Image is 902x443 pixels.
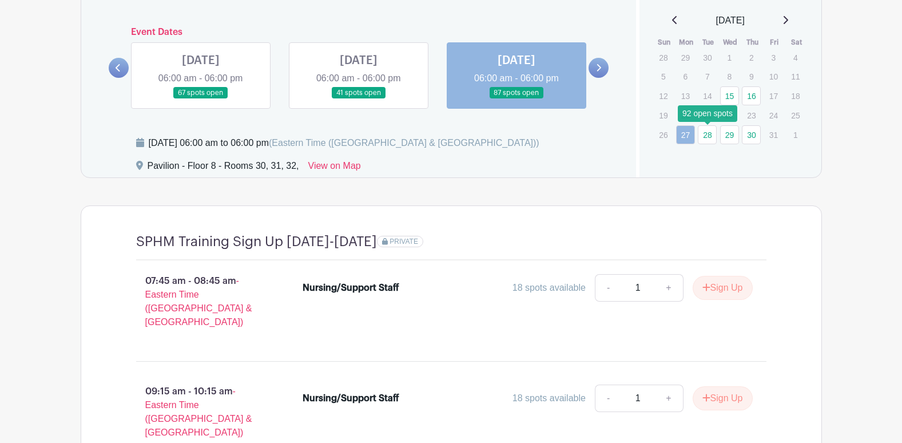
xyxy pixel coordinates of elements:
p: 30 [698,49,717,66]
a: - [595,385,621,412]
p: 20 [676,106,695,124]
p: 29 [676,49,695,66]
a: 29 [720,125,739,144]
p: 1 [720,49,739,66]
p: 11 [786,68,805,85]
a: 27 [676,125,695,144]
th: Wed [720,37,742,48]
p: 31 [764,126,783,144]
p: 6 [676,68,695,85]
a: View on Map [308,159,361,177]
p: 9 [742,68,761,85]
p: 17 [764,87,783,105]
p: 28 [654,49,673,66]
p: 19 [654,106,673,124]
p: 26 [654,126,673,144]
p: 13 [676,87,695,105]
p: 1 [786,126,805,144]
div: 92 open spots [678,105,737,122]
p: 18 [786,87,805,105]
p: 14 [698,87,717,105]
span: - Eastern Time ([GEOGRAPHIC_DATA] & [GEOGRAPHIC_DATA]) [145,386,252,437]
span: PRIVATE [390,238,418,246]
button: Sign Up [693,386,753,410]
p: 4 [786,49,805,66]
p: 7 [698,68,717,85]
a: - [595,274,621,302]
span: - Eastern Time ([GEOGRAPHIC_DATA] & [GEOGRAPHIC_DATA]) [145,276,252,327]
a: 28 [698,125,717,144]
p: 25 [786,106,805,124]
th: Mon [675,37,698,48]
a: 15 [720,86,739,105]
span: [DATE] [716,14,745,27]
div: 18 spots available [512,281,586,295]
th: Tue [697,37,720,48]
div: [DATE] 06:00 am to 06:00 pm [149,136,539,150]
h4: SPHM Training Sign Up [DATE]-[DATE] [136,234,377,250]
h6: Event Dates [129,27,589,38]
a: + [654,385,683,412]
p: 3 [764,49,783,66]
div: Nursing/Support Staff [303,281,399,295]
div: 18 spots available [512,391,586,405]
p: 12 [654,87,673,105]
a: 30 [742,125,761,144]
p: 5 [654,68,673,85]
th: Thu [741,37,764,48]
p: 2 [742,49,761,66]
th: Sat [785,37,808,48]
p: 07:45 am - 08:45 am [118,270,285,334]
div: Pavilion - Floor 8 - Rooms 30, 31, 32, [148,159,299,177]
th: Sun [653,37,675,48]
div: Nursing/Support Staff [303,391,399,405]
p: 23 [742,106,761,124]
p: 24 [764,106,783,124]
th: Fri [764,37,786,48]
p: 10 [764,68,783,85]
button: Sign Up [693,276,753,300]
p: 8 [720,68,739,85]
a: 16 [742,86,761,105]
a: + [654,274,683,302]
span: (Eastern Time ([GEOGRAPHIC_DATA] & [GEOGRAPHIC_DATA])) [269,138,539,148]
